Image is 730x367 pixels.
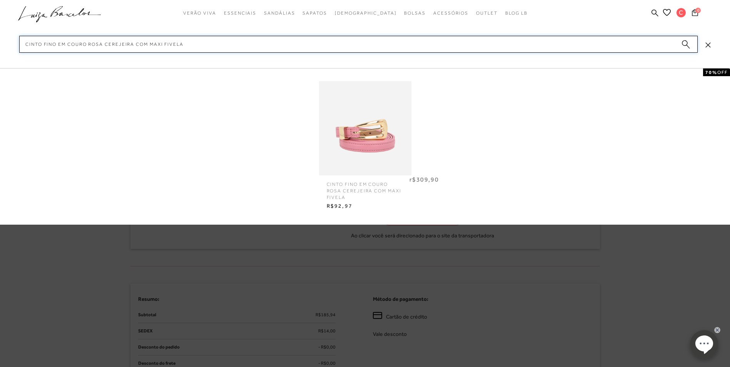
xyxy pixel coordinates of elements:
[302,10,327,16] span: Sapatos
[476,10,498,16] span: Outlet
[317,81,413,212] a: CINTO FINO EM COURO ROSA CEREJEIRA COM MAXI FIVELA 70%OFF CINTO FINO EM COURO ROSA CEREJEIRA COM ...
[302,6,327,20] a: categoryNavScreenReaderText
[319,68,411,189] img: CINTO FINO EM COURO ROSA CEREJEIRA COM MAXI FIVELA
[404,10,426,16] span: Bolsas
[224,10,256,16] span: Essenciais
[717,70,728,75] span: OFF
[264,6,295,20] a: categoryNavScreenReaderText
[335,6,397,20] a: noSubCategoriesText
[505,6,528,20] a: BLOG LB
[505,10,528,16] span: BLOG LB
[673,8,690,20] button: C
[476,6,498,20] a: categoryNavScreenReaderText
[19,36,698,53] input: Buscar.
[404,6,426,20] a: categoryNavScreenReaderText
[321,200,409,212] span: R$92,97
[433,10,468,16] span: Acessórios
[224,6,256,20] a: categoryNavScreenReaderText
[321,175,409,200] span: CINTO FINO EM COURO ROSA CEREJEIRA COM MAXI FIVELA
[705,70,717,75] strong: 70%
[690,8,700,19] button: 0
[264,10,295,16] span: Sandálias
[433,6,468,20] a: categoryNavScreenReaderText
[677,8,686,17] span: C
[183,10,216,16] span: Verão Viva
[335,10,397,16] span: [DEMOGRAPHIC_DATA]
[695,8,701,13] span: 0
[183,6,216,20] a: categoryNavScreenReaderText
